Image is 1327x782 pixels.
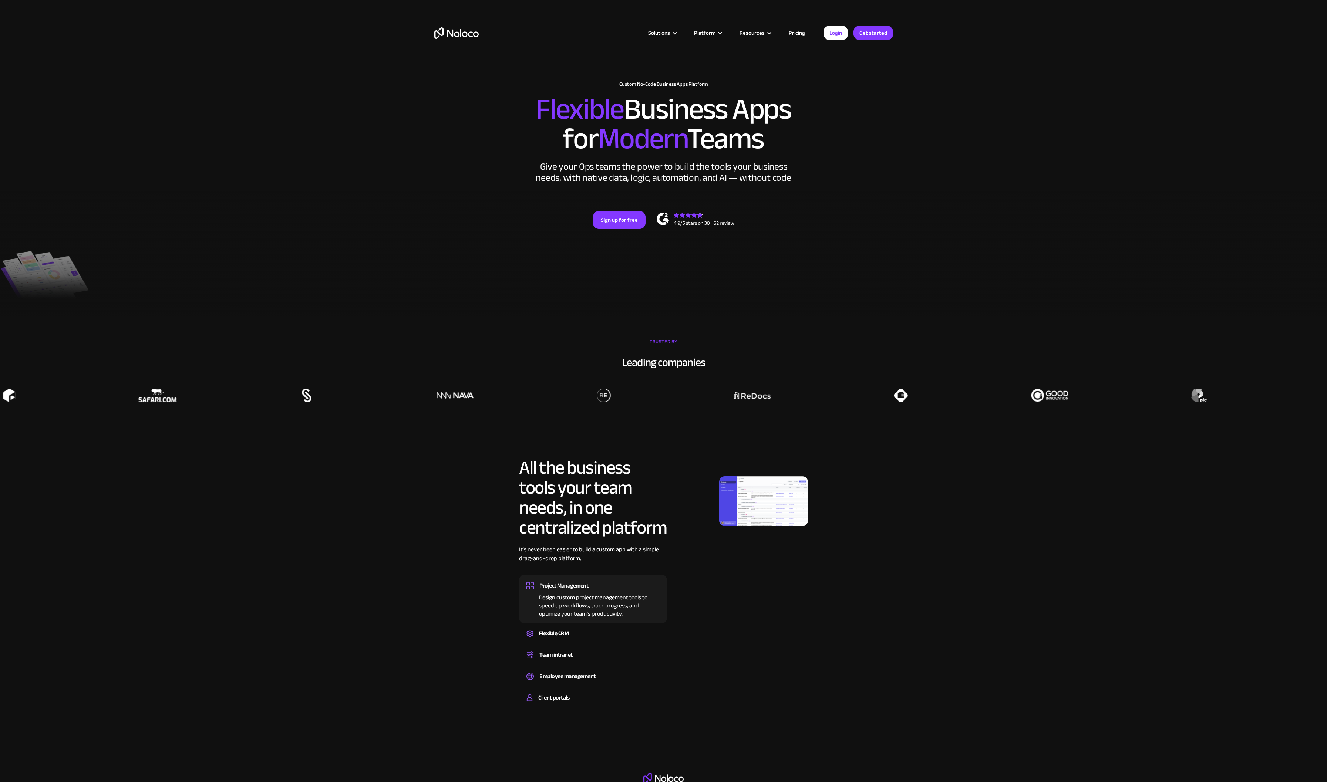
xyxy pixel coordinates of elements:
[648,28,670,38] div: Solutions
[519,458,667,538] h2: All the business tools your team needs, in one centralized platform
[539,580,588,591] div: Project Management
[779,28,814,38] a: Pricing
[538,692,569,703] div: Client portals
[639,28,685,38] div: Solutions
[539,671,596,682] div: Employee management
[526,660,660,663] div: Set up a central space for your team to collaborate, share information, and stay up to date on co...
[526,703,660,705] div: Build a secure, fully-branded, and personalized client portal that lets your customers self-serve.
[434,81,893,87] h1: Custom No-Code Business Apps Platform
[526,591,660,618] div: Design custom project management tools to speed up workflows, track progress, and optimize your t...
[853,26,893,40] a: Get started
[685,28,730,38] div: Platform
[434,95,893,154] h2: Business Apps for Teams
[824,26,848,40] a: Login
[598,111,687,166] span: Modern
[730,28,779,38] div: Resources
[519,545,667,574] div: It’s never been easier to build a custom app with a simple drag-and-drop platform.
[526,682,660,684] div: Easily manage employee information, track performance, and handle HR tasks from a single platform.
[539,628,569,639] div: Flexible CRM
[740,28,765,38] div: Resources
[536,82,624,137] span: Flexible
[539,649,573,660] div: Team intranet
[593,211,646,229] a: Sign up for free
[526,639,660,641] div: Create a custom CRM that you can adapt to your business’s needs, centralize your workflows, and m...
[534,161,793,183] div: Give your Ops teams the power to build the tools your business needs, with native data, logic, au...
[434,27,479,39] a: home
[694,28,715,38] div: Platform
